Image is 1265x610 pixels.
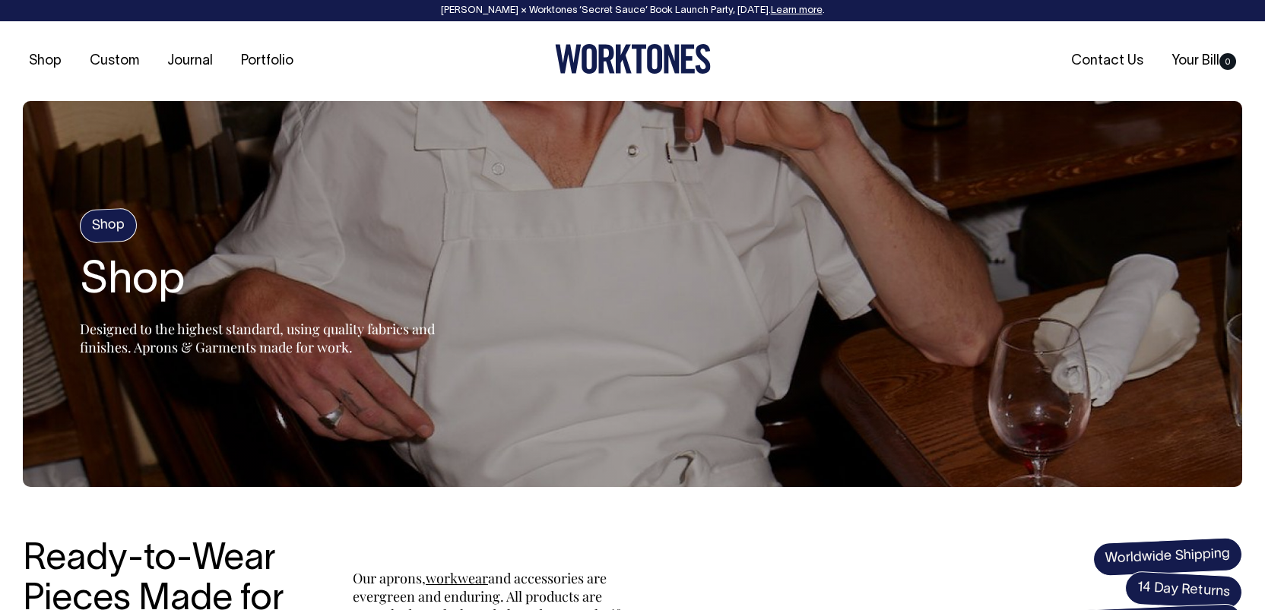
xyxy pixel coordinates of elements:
[1065,49,1149,74] a: Contact Us
[161,49,219,74] a: Journal
[15,5,1250,16] div: [PERSON_NAME] × Worktones ‘Secret Sauce’ Book Launch Party, [DATE]. .
[80,258,460,306] h2: Shop
[771,6,823,15] a: Learn more
[1165,49,1242,74] a: Your Bill0
[80,320,435,356] span: Designed to the highest standard, using quality fabrics and finishes. Aprons & Garments made for ...
[426,569,488,587] a: workwear
[79,208,138,244] h4: Shop
[1124,570,1243,610] span: 14 Day Returns
[1092,537,1243,577] span: Worldwide Shipping
[84,49,145,74] a: Custom
[23,49,68,74] a: Shop
[1219,53,1236,70] span: 0
[235,49,300,74] a: Portfolio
